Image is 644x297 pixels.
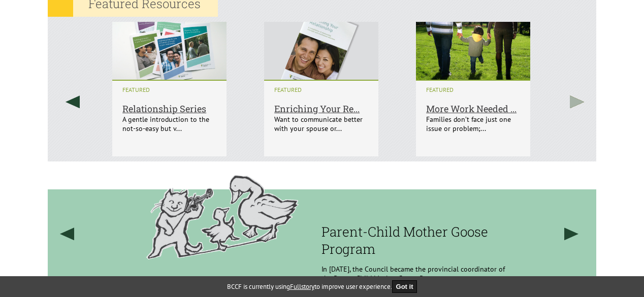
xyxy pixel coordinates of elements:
i: FEATURED [426,86,520,93]
a: Enriching Your Re... [274,81,368,115]
img: History Filler Image [122,161,317,270]
a: Relationship Series [122,81,216,115]
img: Enriching Your Relationship [264,17,378,80]
img: More Work Needed to Help Families [416,17,530,80]
a: More Work Needed ... [426,81,520,115]
p: In [DATE], the Council became the provincial coordinator of the Parent Child Mother Goose Program. [321,265,506,283]
p: Want to communicate better with your spouse or... [274,115,368,133]
i: FEATURED [274,86,368,93]
img: Relationship Series [112,17,227,80]
p: A gentle introduction to the not-so-easy but v... [122,115,216,133]
i: FEATURED [122,86,216,93]
p: Families don’t face just one issue or problem;... [426,115,520,133]
button: Got it [392,280,417,293]
h3: Parent-Child Mother Goose Program [321,223,506,257]
a: Fullstory [290,282,314,291]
